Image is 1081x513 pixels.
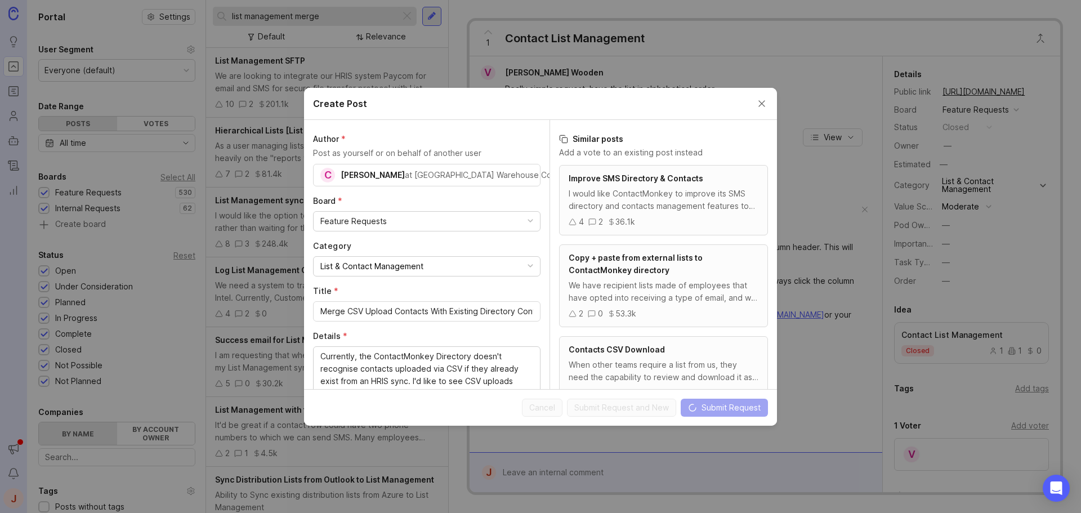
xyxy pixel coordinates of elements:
div: I would like ContactMonkey to improve its SMS directory and contacts management features to enhan... [569,188,758,212]
span: [PERSON_NAME] [341,170,405,180]
div: 12 [579,387,587,399]
span: Copy + paste from external lists to ContactMonkey directory [569,253,703,275]
p: Add a vote to an existing post instead [559,147,768,158]
h3: Similar posts [559,133,768,145]
div: 53.3k [615,307,636,320]
div: List & Contact Management [320,260,423,273]
h2: Create Post [313,97,367,110]
div: When other teams require a list from us, they need the capability to review and download it as a ... [569,359,758,383]
div: C [320,168,335,182]
div: 5 [602,387,607,399]
div: Feature Requests [320,215,387,227]
div: 135.4k [619,387,645,399]
textarea: Currently, the ContactMonkey Directory doesn't recognise contacts uploaded via CSV if they alread... [320,350,533,474]
a: Improve SMS Directory & ContactsI would like ContactMonkey to improve its SMS directory and conta... [559,165,768,235]
div: 4 [579,216,584,228]
span: Contacts CSV Download [569,345,665,354]
button: Close create post modal [756,97,768,110]
div: 2 [598,216,603,228]
span: Board (required) [313,196,342,206]
span: Title (required) [313,286,338,296]
div: We have recipient lists made of employees that have opted into receiving a type of email, and we ... [569,279,758,304]
span: Improve SMS Directory & Contacts [569,173,703,183]
span: Author (required) [313,134,346,144]
div: Open Intercom Messenger [1043,475,1070,502]
div: 2 [579,307,583,320]
input: Short, descriptive title [320,305,533,318]
a: Copy + paste from external lists to ContactMonkey directoryWe have recipient lists made of employ... [559,244,768,327]
span: Details (required) [313,331,347,341]
p: Post as yourself or on behalf of another user [313,147,540,159]
a: Contacts CSV DownloadWhen other teams require a list from us, they need the capability to review ... [559,336,768,407]
label: Category [313,240,540,252]
div: 0 [598,307,603,320]
div: at [GEOGRAPHIC_DATA] Warehouse Corporation [405,169,586,181]
div: 36.1k [615,216,635,228]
